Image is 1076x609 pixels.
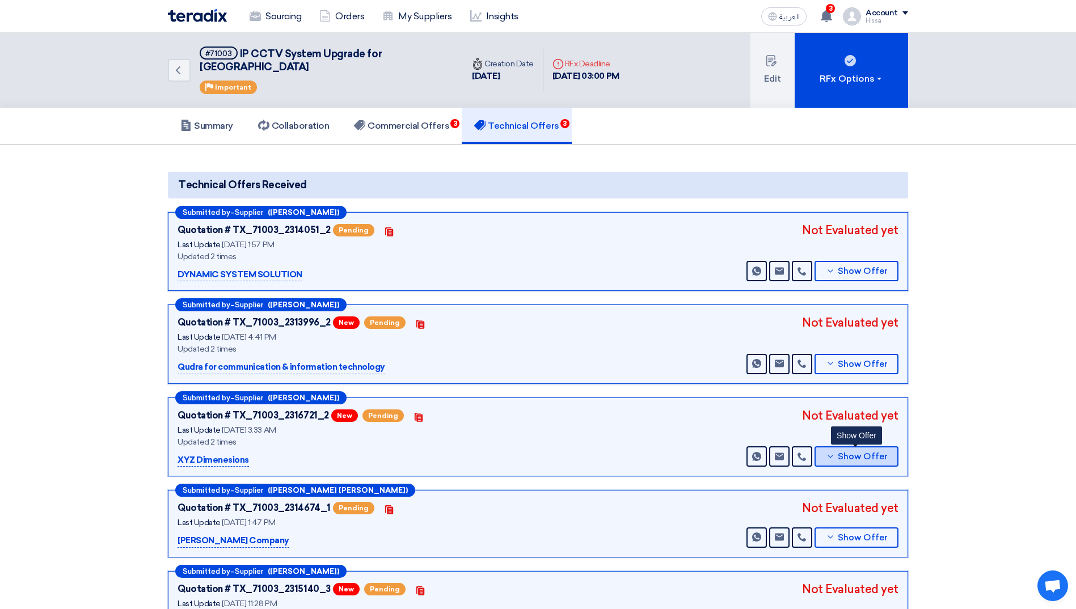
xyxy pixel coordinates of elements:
div: Not Evaluated yet [802,314,898,331]
div: Show Offer [831,426,882,445]
span: Submitted by [183,487,230,494]
span: Supplier [235,568,263,575]
span: Submitted by [183,568,230,575]
div: – [175,565,347,578]
span: New [333,316,360,329]
div: Quotation # TX_71003_2315140_3 [178,582,331,596]
h5: Technical Offers [474,120,559,132]
span: Last Update [178,332,221,342]
div: Quotation # TX_71003_2316721_2 [178,409,329,422]
b: ([PERSON_NAME]) [268,209,339,216]
div: Quotation # TX_71003_2314674_1 [178,501,331,515]
span: Submitted by [183,301,230,308]
img: profile_test.png [843,7,861,26]
img: Teradix logo [168,9,227,22]
div: Account [866,9,898,18]
a: Commercial Offers3 [341,108,462,144]
div: – [175,484,415,497]
a: Technical Offers3 [462,108,571,144]
div: – [175,391,347,404]
span: Last Update [178,425,221,435]
b: ([PERSON_NAME]) [268,301,339,308]
span: Supplier [235,301,263,308]
span: [DATE] 1:57 PM [222,240,274,249]
span: Supplier [235,487,263,494]
span: [DATE] 3:33 AM [222,425,276,435]
span: Pending [362,409,404,422]
span: Show Offer [838,534,888,542]
span: Show Offer [838,267,888,276]
span: Pending [333,502,374,514]
span: Supplier [235,209,263,216]
span: Last Update [178,518,221,527]
div: #71003 [205,50,232,57]
p: [PERSON_NAME] Company [178,534,289,548]
span: Submitted by [183,209,230,216]
span: [DATE] 4:41 PM [222,332,276,342]
span: Show Offer [838,452,888,461]
span: Pending [364,316,406,329]
span: Pending [333,224,374,236]
button: العربية [761,7,807,26]
a: My Suppliers [373,4,461,29]
span: New [333,583,360,595]
div: Updated 2 times [178,436,461,448]
span: New [331,409,358,422]
div: Creation Date [472,58,534,70]
h5: Commercial Offers [354,120,449,132]
a: Sourcing [240,4,310,29]
button: Show Offer [815,261,898,281]
span: Pending [364,583,406,595]
span: Submitted by [183,394,230,401]
span: العربية [779,13,800,21]
span: Important [215,83,251,91]
button: Show Offer [815,354,898,374]
p: DYNAMIC SYSTEM SOLUTION [178,268,302,282]
b: ([PERSON_NAME] [PERSON_NAME]) [268,487,408,494]
div: [DATE] 03:00 PM [552,70,619,83]
div: – [175,298,347,311]
a: Orders [310,4,373,29]
button: Edit [750,33,795,108]
div: Not Evaluated yet [802,581,898,598]
div: Quotation # TX_71003_2313996_2 [178,316,331,329]
p: Qudra for communication & information technology [178,361,385,374]
span: Show Offer [838,360,888,369]
b: ([PERSON_NAME]) [268,568,339,575]
div: Updated 2 times [178,251,461,263]
div: RFx Deadline [552,58,619,70]
button: Show Offer [815,527,898,548]
span: [DATE] 1:47 PM [222,518,275,527]
span: 3 [826,4,835,13]
h5: Summary [180,120,233,132]
div: Not Evaluated yet [802,500,898,517]
button: Show Offer [815,446,898,467]
span: 3 [450,119,459,128]
span: Last Update [178,240,221,249]
span: [DATE] 11:28 PM [222,599,277,608]
div: RFx Options [820,72,884,86]
div: Hissa [866,18,908,24]
span: 3 [560,119,569,128]
h5: Collaboration [258,120,330,132]
div: – [175,206,347,219]
p: XYZ Dimenesions [178,454,249,467]
a: Insights [461,4,528,29]
b: ([PERSON_NAME]) [268,394,339,401]
div: Quotation # TX_71003_2314051_2 [178,223,331,237]
span: Last Update [178,599,221,608]
a: Summary [168,108,246,144]
h5: IP CCTV System Upgrade for Makkah Mall [200,46,449,74]
span: Technical Offers Received [178,177,307,193]
div: Not Evaluated yet [802,407,898,424]
a: Collaboration [246,108,342,144]
span: IP CCTV System Upgrade for [GEOGRAPHIC_DATA] [200,48,382,73]
div: Updated 2 times [178,343,461,355]
button: RFx Options [795,33,908,108]
div: [DATE] [472,70,534,83]
a: Open chat [1037,570,1068,601]
div: Not Evaluated yet [802,222,898,239]
span: Supplier [235,394,263,401]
